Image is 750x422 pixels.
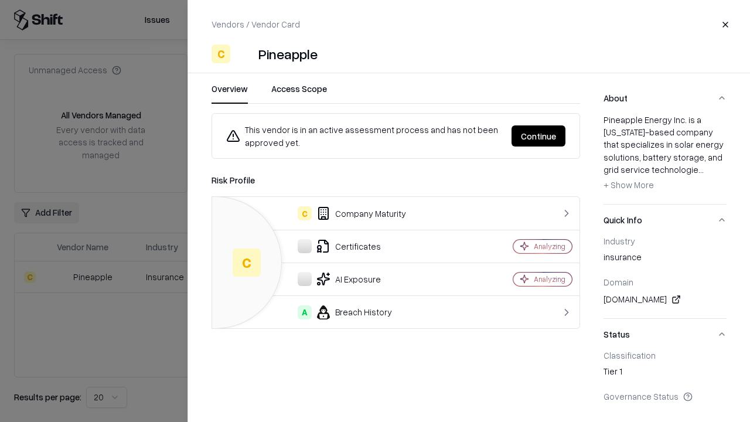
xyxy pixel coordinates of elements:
button: Continue [512,125,565,147]
img: Pineapple [235,45,254,63]
div: Analyzing [534,241,565,251]
span: ... [698,164,704,175]
div: Breach History [221,305,472,319]
button: Quick Info [604,205,727,236]
div: Domain [604,277,727,287]
button: Status [604,319,727,350]
span: + Show More [604,179,654,190]
div: C [233,249,261,277]
div: Analyzing [534,274,565,284]
div: Certificates [221,239,472,253]
div: This vendor is in an active assessment process and has not been approved yet. [226,123,502,149]
p: Vendors / Vendor Card [212,18,300,30]
div: A [298,305,312,319]
div: AI Exposure [221,272,472,286]
div: [DOMAIN_NAME] [604,292,727,307]
div: Company Maturity [221,206,472,220]
div: Pineapple Energy Inc. is a [US_STATE]-based company that specializes in solar energy solutions, b... [604,114,727,195]
div: Risk Profile [212,173,580,187]
div: C [212,45,230,63]
div: Pineapple [258,45,318,63]
div: Industry [604,236,727,246]
button: About [604,83,727,114]
button: + Show More [604,176,654,195]
div: Classification [604,350,727,360]
div: Governance Status [604,391,727,401]
button: Overview [212,83,248,104]
button: Access Scope [271,83,327,104]
div: C [298,206,312,220]
div: insurance [604,251,727,267]
div: About [604,114,727,204]
div: Quick Info [604,236,727,318]
div: Tier 1 [604,365,727,382]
